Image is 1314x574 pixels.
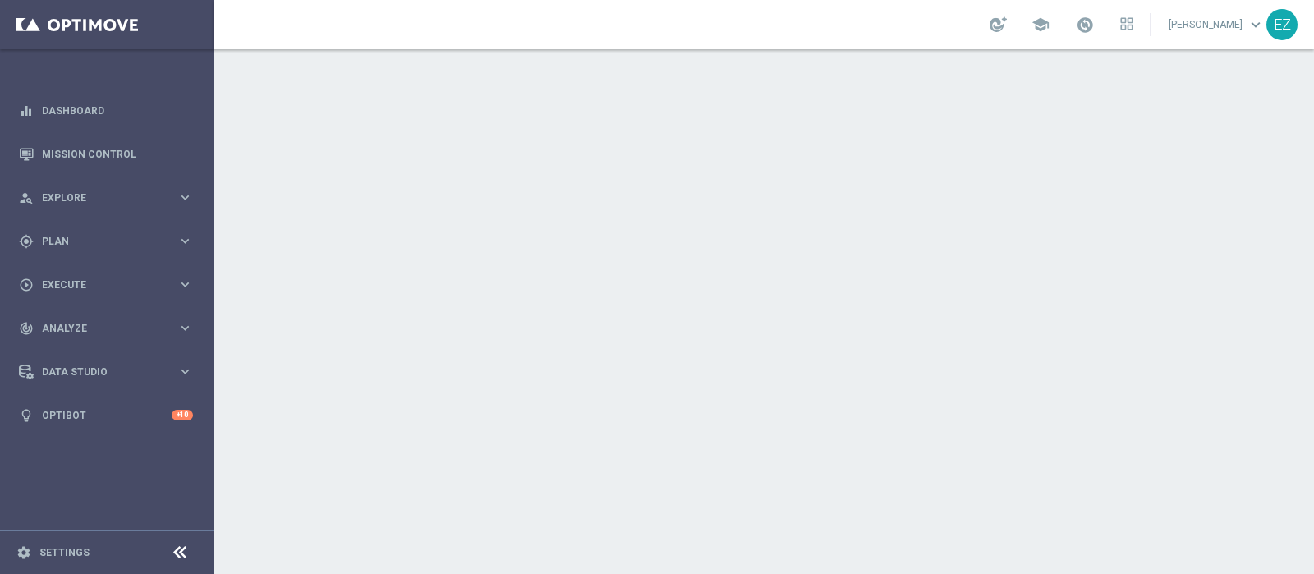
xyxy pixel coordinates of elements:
[39,548,90,558] a: Settings
[177,190,193,205] i: keyboard_arrow_right
[42,193,177,203] span: Explore
[177,364,193,379] i: keyboard_arrow_right
[19,365,177,379] div: Data Studio
[19,234,177,249] div: Plan
[18,278,194,292] button: play_circle_outline Execute keyboard_arrow_right
[177,277,193,292] i: keyboard_arrow_right
[18,409,194,422] button: lightbulb Optibot +10
[19,132,193,176] div: Mission Control
[19,278,177,292] div: Execute
[42,280,177,290] span: Execute
[42,236,177,246] span: Plan
[19,321,177,336] div: Analyze
[19,191,177,205] div: Explore
[172,410,193,420] div: +10
[18,191,194,204] button: person_search Explore keyboard_arrow_right
[1031,16,1050,34] span: school
[19,321,34,336] i: track_changes
[42,367,177,377] span: Data Studio
[42,132,193,176] a: Mission Control
[42,393,172,437] a: Optibot
[177,233,193,249] i: keyboard_arrow_right
[177,320,193,336] i: keyboard_arrow_right
[19,278,34,292] i: play_circle_outline
[1266,9,1298,40] div: EZ
[19,234,34,249] i: gps_fixed
[18,104,194,117] button: equalizer Dashboard
[1167,12,1266,37] a: [PERSON_NAME]keyboard_arrow_down
[18,148,194,161] button: Mission Control
[18,322,194,335] button: track_changes Analyze keyboard_arrow_right
[19,191,34,205] i: person_search
[16,545,31,560] i: settings
[42,89,193,132] a: Dashboard
[1247,16,1265,34] span: keyboard_arrow_down
[18,365,194,379] button: Data Studio keyboard_arrow_right
[19,89,193,132] div: Dashboard
[42,324,177,333] span: Analyze
[18,235,194,248] button: gps_fixed Plan keyboard_arrow_right
[19,103,34,118] i: equalizer
[19,393,193,437] div: Optibot
[19,408,34,423] i: lightbulb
